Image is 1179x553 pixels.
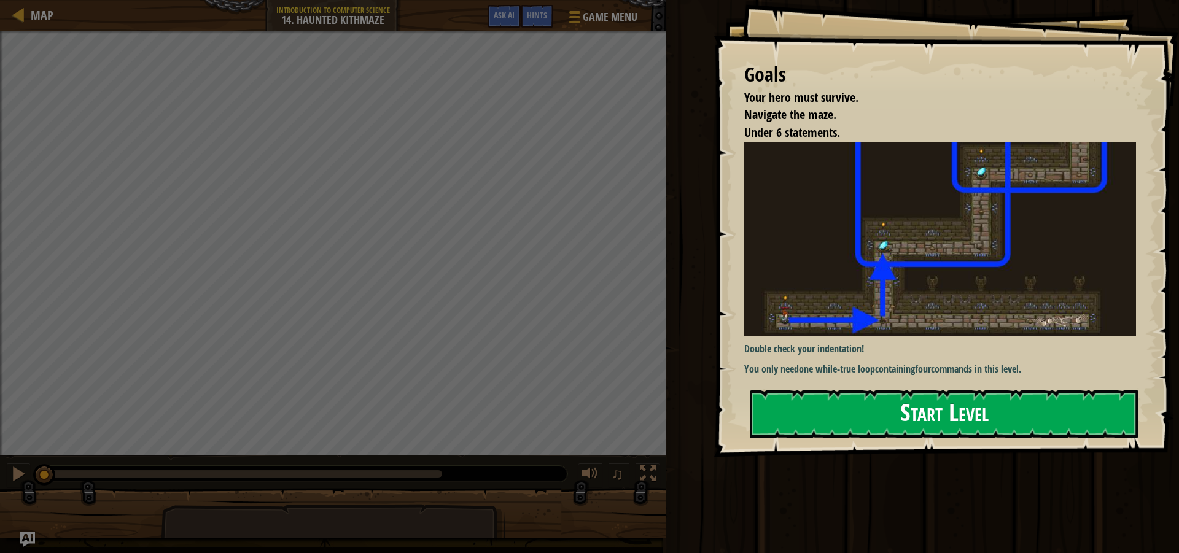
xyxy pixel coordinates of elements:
img: Haunted kithmaze [744,142,1145,336]
span: Under 6 statements. [744,124,840,141]
li: Under 6 statements. [729,124,1133,142]
span: Map [31,7,53,23]
p: You only need containing commands in this level. [744,362,1145,376]
strong: while-true loop [815,362,875,376]
button: Adjust volume [578,463,602,488]
button: Start Level [750,390,1138,438]
span: Navigate the maze. [744,106,836,123]
li: Navigate the maze. [729,106,1133,124]
span: Hints [527,9,547,21]
button: Ctrl + P: Pause [6,463,31,488]
button: ♫ [609,463,629,488]
p: Double check your indentation! [744,342,1145,356]
span: Ask AI [494,9,515,21]
span: ♫ [611,465,623,483]
span: Game Menu [583,9,637,25]
button: Ask AI [488,5,521,28]
strong: four [915,362,931,376]
a: Map [25,7,53,23]
button: Ask AI [20,532,35,547]
button: Game Menu [559,5,645,34]
li: Your hero must survive. [729,89,1133,107]
strong: one [799,362,813,376]
div: Goals [744,61,1136,89]
button: Toggle fullscreen [636,463,660,488]
span: Your hero must survive. [744,89,858,106]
